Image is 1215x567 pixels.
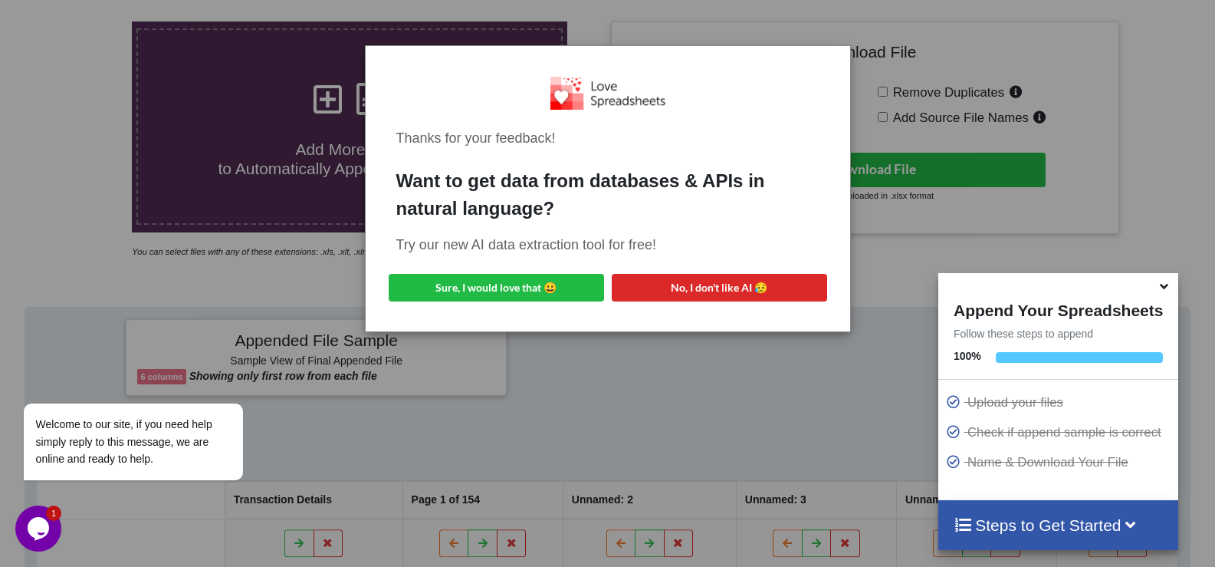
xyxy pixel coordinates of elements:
[938,326,1178,341] p: Follow these steps to append
[938,297,1178,320] h4: Append Your Spreadsheets
[946,423,1174,442] p: Check if append sample is correct
[946,393,1174,412] p: Upload your files
[396,128,819,149] div: Thanks for your feedback!
[550,77,665,110] img: Logo.png
[396,235,819,255] div: Try our new AI data extraction tool for free!
[954,516,1163,535] h4: Steps to Get Started
[946,453,1174,472] p: Name & Download Your File
[954,350,981,362] b: 100 %
[15,265,291,498] iframe: chat widget
[389,274,604,302] button: Sure, I would love that 😀
[612,274,827,302] button: No, I don't like AI 😥
[15,506,64,552] iframe: chat widget
[396,167,819,223] div: Want to get data from databases & APIs in natural language?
